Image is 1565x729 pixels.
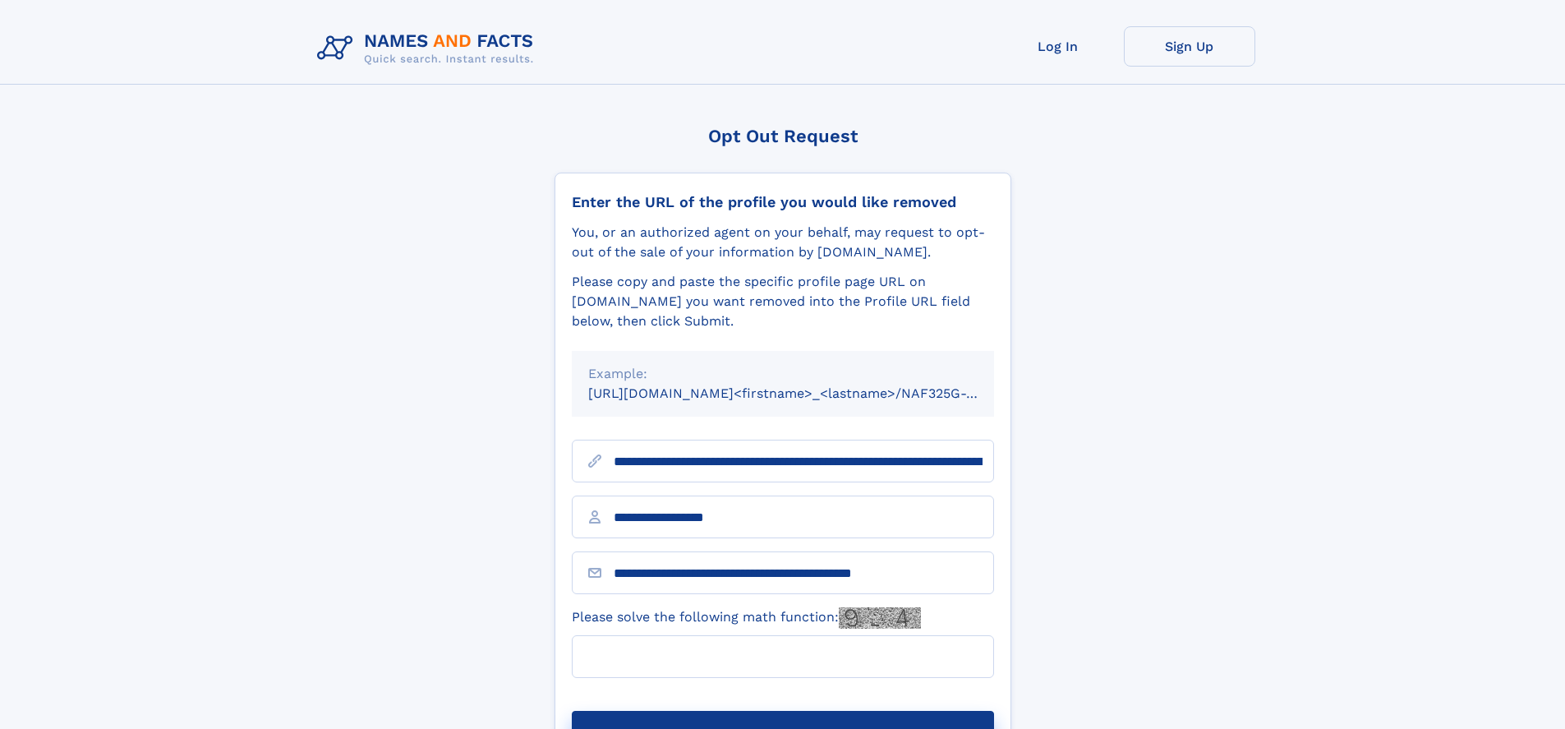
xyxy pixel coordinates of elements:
[588,385,1025,401] small: [URL][DOMAIN_NAME]<firstname>_<lastname>/NAF325G-xxxxxxxx
[311,26,547,71] img: Logo Names and Facts
[555,126,1011,146] div: Opt Out Request
[1124,26,1255,67] a: Sign Up
[572,272,994,331] div: Please copy and paste the specific profile page URL on [DOMAIN_NAME] you want removed into the Pr...
[572,193,994,211] div: Enter the URL of the profile you would like removed
[572,607,921,629] label: Please solve the following math function:
[992,26,1124,67] a: Log In
[572,223,994,262] div: You, or an authorized agent on your behalf, may request to opt-out of the sale of your informatio...
[588,364,978,384] div: Example:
